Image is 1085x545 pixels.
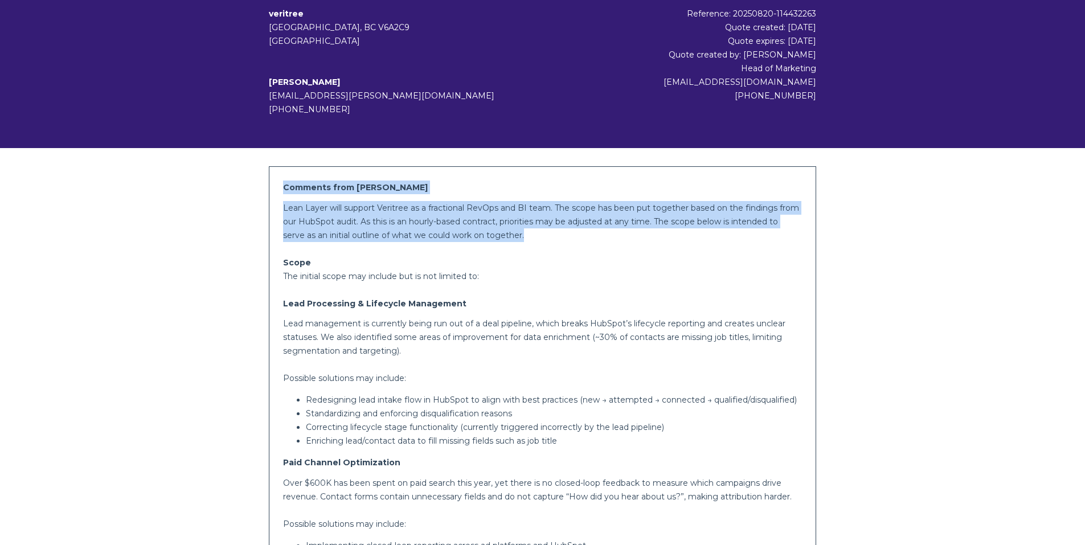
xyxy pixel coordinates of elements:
p: Redesigning lead intake flow in HubSpot to align with best practices (new → attempted → connected... [306,393,802,407]
div: Quote created: [DATE] [570,21,816,34]
strong: Paid Channel Optimization [283,457,400,468]
p: Possible solutions may include: [283,371,802,385]
p: Lean Layer will support Veritree as a fractional RevOps and BI team. The scope has been put toget... [283,201,802,242]
p: Enriching lead/contact data to fill missing fields such as job title [306,434,802,448]
b: veritree [269,9,304,19]
h2: Comments from [PERSON_NAME] [283,181,802,194]
p: Standardizing and enforcing disqualification reasons [306,407,802,420]
div: Reference: 20250820-114432263 [570,7,816,21]
b: [PERSON_NAME] [269,77,340,87]
p: Possible solutions may include: [283,517,802,531]
p: Over $600K has been spent on paid search this year, yet there is no closed-loop feedback to measu... [283,476,802,503]
div: Quote expires: [DATE] [570,34,816,48]
address: [GEOGRAPHIC_DATA], BC V6A2C9 [GEOGRAPHIC_DATA] [269,21,570,48]
strong: Scope [283,257,311,268]
p: Correcting lifecycle stage functionality (currently triggered incorrectly by the lead pipeline) [306,420,802,434]
strong: Lead Processing & Lifecycle Management [283,298,466,309]
p: The initial scope may include but is not limited to: [283,269,802,283]
span: [EMAIL_ADDRESS][PERSON_NAME][DOMAIN_NAME] [269,91,494,101]
p: Lead management is currently being run out of a deal pipeline, which breaks HubSpot’s lifecycle r... [283,317,802,358]
span: [PHONE_NUMBER] [269,104,350,114]
span: Quote created by: [PERSON_NAME] Head of Marketing [EMAIL_ADDRESS][DOMAIN_NAME] [PHONE_NUMBER] [664,50,816,101]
